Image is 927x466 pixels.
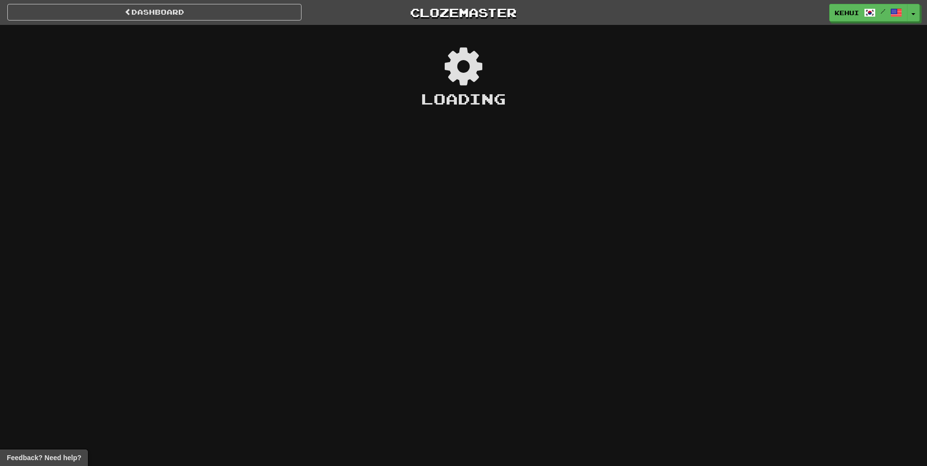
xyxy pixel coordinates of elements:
[881,8,885,15] span: /
[835,8,859,17] span: Kehui
[7,453,81,463] span: Open feedback widget
[7,4,302,21] a: Dashboard
[829,4,907,21] a: Kehui /
[316,4,610,21] a: Clozemaster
